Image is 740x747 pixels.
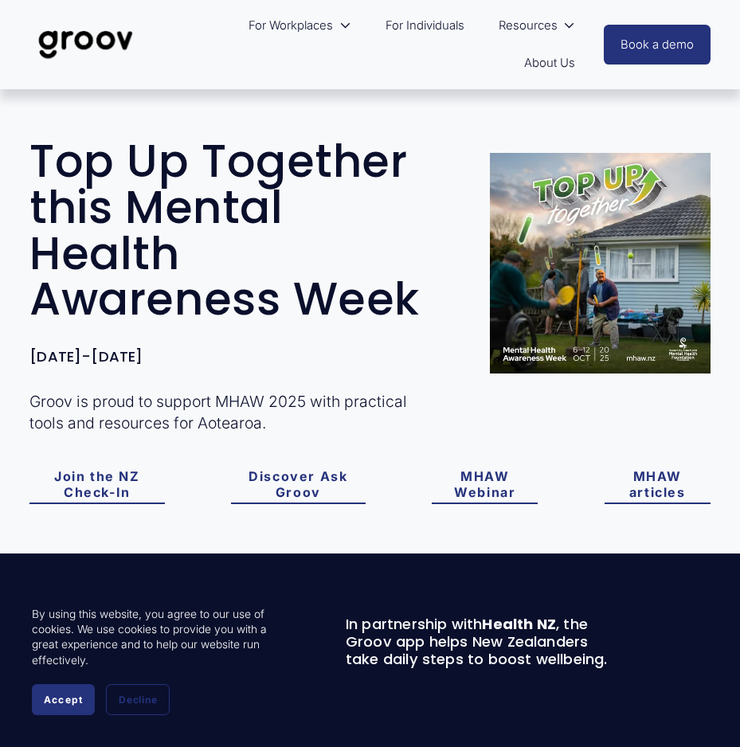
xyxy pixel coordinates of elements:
a: MHAW articles [605,467,711,505]
a: Join the NZ Check-In [29,467,164,505]
span: Resources [499,15,558,37]
span: T [29,130,55,193]
h1: op Up Together this Mental Health Awareness Week [29,139,423,323]
h4: [DATE]-[DATE] [29,348,423,366]
a: MHAW Webinar [432,467,538,505]
span: For Workplaces [249,15,333,37]
a: About Us [516,45,583,82]
p: By using this website, you agree to our use of cookies. We use cookies to provide you with a grea... [32,607,287,668]
a: folder dropdown [241,7,358,45]
span: Decline [119,694,157,706]
h4: In partnership with , the Groov app helps New Zealanders take daily steps to boost wellbeing. [346,616,624,667]
a: Discover Ask Groov [231,467,366,505]
a: For Individuals [378,7,472,45]
img: Groov | Unlock Human Potential at Work and in Life [29,18,142,71]
button: Decline [106,684,170,715]
section: Cookie banner [16,591,303,731]
span: Accept [44,694,83,706]
p: Groov is proud to support MHAW 2025 with practical tools and resources for Aotearoa. [29,391,423,434]
a: Book a demo [604,25,711,65]
a: folder dropdown [491,7,583,45]
button: Accept [32,684,95,715]
strong: Health NZ [482,614,556,634]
